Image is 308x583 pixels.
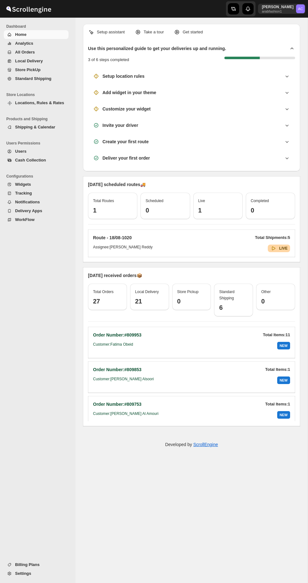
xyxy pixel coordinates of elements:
span: Cash Collection [15,158,46,162]
button: Cash Collection [4,156,69,165]
span: Total Routes [93,199,114,203]
h3: 0 [261,297,290,305]
p: Total Items: 1 [265,366,290,373]
button: User menu [258,4,305,14]
div: NEW [277,376,290,384]
span: Store PickUp [15,67,41,72]
span: Notifications [15,200,40,204]
p: Setup assistant [97,29,125,35]
span: Other [261,290,271,294]
h2: Use this personalized guide to get your deliveries up and running. [88,45,226,52]
span: Configurations [6,174,71,179]
h3: Deliver your first order [102,155,150,161]
button: Shipping & Calendar [4,123,69,132]
div: NEW [277,342,290,349]
h2: Order Number: #809853 [93,366,141,373]
p: arabfashion1 [262,9,294,13]
button: Home [4,30,69,39]
span: Shipping & Calendar [15,125,55,129]
img: ScrollEngine [5,1,52,17]
span: Standard Shipping [219,290,234,300]
span: Locations, Rules & Rates [15,100,64,105]
span: Standard Shipping [15,76,52,81]
span: Billing Plans [15,562,40,567]
span: Home [15,32,26,37]
button: Tracking [4,189,69,198]
p: [DATE] received orders 📦 [88,272,295,279]
span: Total Orders [93,290,113,294]
h3: 6 [219,304,248,311]
span: Delivery Apps [15,208,42,213]
h3: 1 [198,207,238,214]
span: Local Delivery [15,59,43,63]
span: Scheduled [146,199,163,203]
p: Total Items: 11 [263,332,290,338]
h3: 21 [135,297,164,305]
span: Dashboard [6,24,71,29]
h6: Customer: [PERSON_NAME] Al Amouri [93,411,158,419]
button: Analytics [4,39,69,48]
span: Store Pickup [177,290,199,294]
span: Live [198,199,205,203]
h2: Route - 18/08-1020 [93,235,132,241]
h2: Order Number: #809753 [93,401,141,407]
button: Widgets [4,180,69,189]
button: WorkFlow [4,215,69,224]
p: Take a tour [144,29,164,35]
h6: Customer: [PERSON_NAME] Alsoori [93,376,154,384]
span: Analytics [15,41,33,46]
h3: 0 [251,207,290,214]
span: Store Locations [6,92,71,97]
a: ScrollEngine [193,442,218,447]
span: Products and Shipping [6,116,71,122]
button: Notifications [4,198,69,207]
div: NEW [277,411,290,419]
span: All Orders [15,50,35,54]
h3: Create your first route [102,139,149,145]
span: Widgets [15,182,31,187]
h6: Assignee: [PERSON_NAME] Reddy [93,245,152,252]
h3: Setup location rules [102,73,145,79]
p: Developed by [165,441,218,448]
h3: 27 [93,297,122,305]
span: Abizer Chikhly [296,4,305,13]
button: Users [4,147,69,156]
span: Settings [15,571,31,576]
span: Users [15,149,26,154]
p: [DATE] scheduled routes 🚚 [88,181,295,188]
h3: Add widget in your theme [102,89,156,96]
span: Local Delivery [135,290,159,294]
b: LIVE [279,246,288,251]
h3: Invite your driver [102,122,138,128]
h2: Order Number: #809953 [93,332,141,338]
span: Completed [251,199,269,203]
h3: Customize your widget [102,106,151,112]
h3: 0 [177,297,206,305]
button: Billing Plans [4,560,69,569]
p: 3 of 6 steps completed [88,57,129,63]
p: Get started [183,29,203,35]
button: Settings [4,569,69,578]
p: [PERSON_NAME] [262,4,294,9]
button: All Orders [4,48,69,57]
span: Users Permissions [6,141,71,146]
h3: 0 [146,207,185,214]
span: Tracking [15,191,32,195]
p: Total Items: 1 [265,401,290,407]
p: Total Shipments: 5 [255,235,290,241]
h3: 1 [93,207,132,214]
span: WorkFlow [15,217,35,222]
button: Locations, Rules & Rates [4,99,69,107]
button: Delivery Apps [4,207,69,215]
text: AC [298,7,303,11]
h6: Customer: Fatima Obeid [93,342,133,349]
